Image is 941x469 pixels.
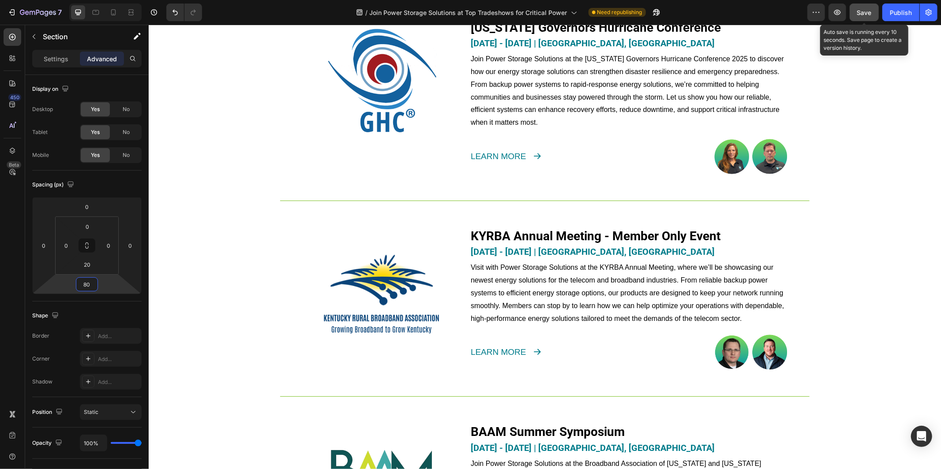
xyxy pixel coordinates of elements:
div: Publish [890,8,912,17]
input: 80 [78,278,96,291]
span: Yes [91,105,100,113]
input: Auto [80,435,107,451]
span: Save [857,9,872,16]
span: Visit with Power Storage Solutions at the KYRBA Annual Meeting, where we’ll be showcasing our new... [322,239,635,297]
a: LEARN MORE [322,323,378,332]
div: Mobile [32,151,49,159]
input: 20px [79,258,96,271]
div: 450 [8,94,21,101]
a: KYRBA Annual Meeting - Member Only Event [322,204,572,219]
input: 0 [78,200,96,213]
p: 7 [58,7,62,18]
button: 7 [4,4,66,21]
span: No [123,105,130,113]
img: Will_Hamilton_Profile_Pic.png [604,310,639,345]
div: Opacity [32,437,64,449]
div: Beta [7,161,21,168]
span: Static [84,409,98,415]
span: Yes [91,151,100,159]
p: Settings [44,54,68,63]
button: Static [80,404,142,420]
p: Advanced [87,54,117,63]
span: Join Power Storage Solutions at Top Tradeshows for Critical Power [370,8,567,17]
div: Display on [32,83,71,95]
div: Shape [32,310,60,322]
span: Yes [91,128,100,136]
div: Add... [98,355,139,363]
img: gempages_523498509446415604-310b74fd-7a81-4916-8a99-c1369cbc227c.png [566,310,601,345]
strong: [DATE] - [DATE] | [GEOGRAPHIC_DATA], [GEOGRAPHIC_DATA] [322,13,566,24]
span: Join Power Storage Solutions at the [US_STATE] Governors Hurricane Conference 2025 to discover ho... [322,30,635,101]
div: Desktop [32,105,53,113]
a: BAAM Summer Symposium [322,400,476,414]
button: Save [850,4,879,21]
div: Add... [98,378,139,386]
strong: [DATE] - [DATE] | [GEOGRAPHIC_DATA], [GEOGRAPHIC_DATA] [322,222,566,232]
span: No [123,128,130,136]
img: gempages_523498509446415604-b2b528ce-70b1-40fd-9227-05b5edacbbde.png [566,114,601,149]
img: H_Bundrant_Profile_Pic.png [604,114,639,149]
strong: [DATE] - [DATE] | [GEOGRAPHIC_DATA], [GEOGRAPHIC_DATA] [322,418,566,428]
button: Publish [882,4,919,21]
div: Shadow [32,378,52,386]
iframe: Design area [149,25,941,469]
a: LEARN MORE [322,127,378,136]
img: gempages_523498509446415604-08ccbe97-b60b-473a-b558-914eeef87146.png [167,203,299,335]
span: / [366,8,368,17]
input: 0px [60,239,73,252]
div: Border [32,332,49,340]
input: 0px [102,239,115,252]
p: Section [43,31,115,42]
span: Need republishing [597,8,642,16]
div: Corner [32,355,50,363]
span: No [123,151,130,159]
div: Open Intercom Messenger [911,426,932,447]
input: 0 [124,239,137,252]
div: Tablet [32,128,48,136]
input: 0 [37,239,50,252]
div: Spacing (px) [32,179,76,191]
div: Position [32,406,64,418]
div: Undo/Redo [166,4,202,21]
div: Add... [98,332,139,340]
input: 0px [79,220,96,233]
